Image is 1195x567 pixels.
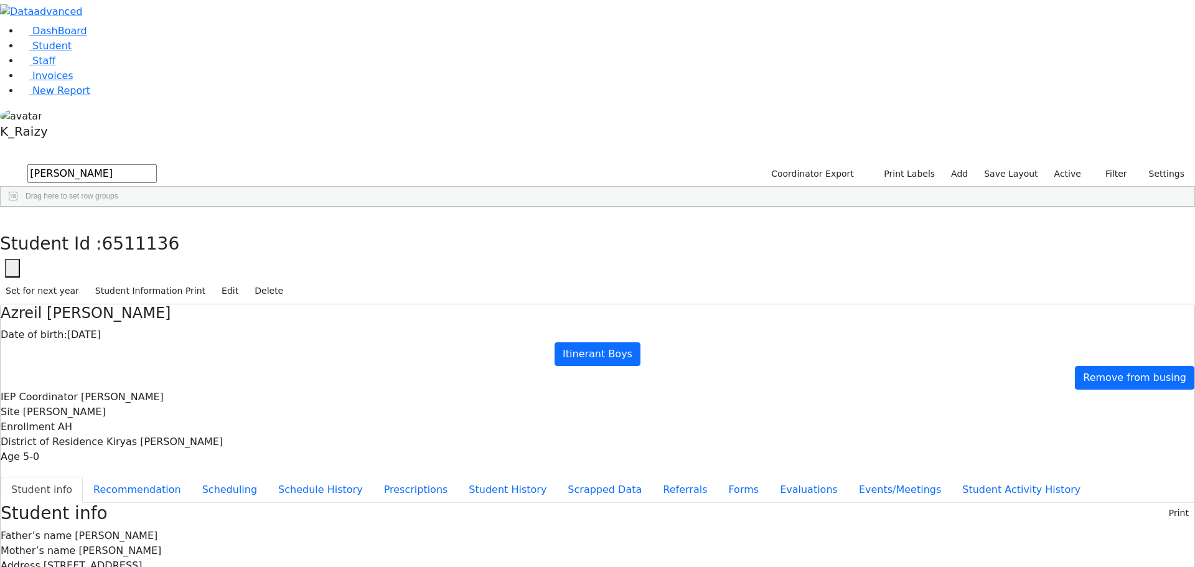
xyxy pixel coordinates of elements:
[216,281,244,301] button: Edit
[1075,366,1194,390] a: Remove from busing
[20,85,90,96] a: New Report
[32,25,87,37] span: DashBoard
[557,477,652,503] button: Scrapped Data
[1049,164,1087,184] label: Active
[769,477,848,503] button: Evaluations
[1,434,103,449] label: District of Residence
[718,477,769,503] button: Forms
[81,391,164,403] span: [PERSON_NAME]
[32,70,73,82] span: Invoices
[58,421,72,433] span: AH
[32,55,55,67] span: Staff
[1,390,78,405] label: IEP Coordinator
[1089,164,1133,184] button: Filter
[78,545,161,556] span: [PERSON_NAME]
[945,164,973,184] a: Add
[869,164,940,184] button: Print Labels
[102,233,180,254] span: 6511136
[978,164,1043,184] button: Save Layout
[20,70,73,82] a: Invoices
[32,85,90,96] span: New Report
[83,477,192,503] button: Recommendation
[192,477,268,503] button: Scheduling
[1,327,67,342] label: Date of birth:
[23,406,106,418] span: [PERSON_NAME]
[373,477,459,503] button: Prescriptions
[20,25,87,37] a: DashBoard
[1,419,55,434] label: Enrollment
[1133,164,1190,184] button: Settings
[26,192,118,200] span: Drag here to set row groups
[1,449,20,464] label: Age
[20,55,55,67] a: Staff
[652,477,718,503] button: Referrals
[1,304,1194,322] h4: Azreil [PERSON_NAME]
[106,436,223,448] span: Kiryas [PERSON_NAME]
[1,503,108,524] h3: Student info
[1083,372,1186,383] span: Remove from busing
[268,477,373,503] button: Schedule History
[1,528,72,543] label: Father’s name
[555,342,640,366] a: Itinerant Boys
[32,40,72,52] span: Student
[1,543,75,558] label: Mother’s name
[1,477,83,503] button: Student info
[249,281,289,301] button: Delete
[90,281,211,301] button: Student Information Print
[458,477,557,503] button: Student History
[1,405,20,419] label: Site
[1,327,1194,342] div: [DATE]
[848,477,952,503] button: Events/Meetings
[20,40,72,52] a: Student
[75,530,157,541] span: [PERSON_NAME]
[23,451,39,462] span: 5-0
[1163,504,1194,523] button: Print
[763,164,860,184] button: Coordinator Export
[27,164,157,183] input: Search
[952,477,1091,503] button: Student Activity History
